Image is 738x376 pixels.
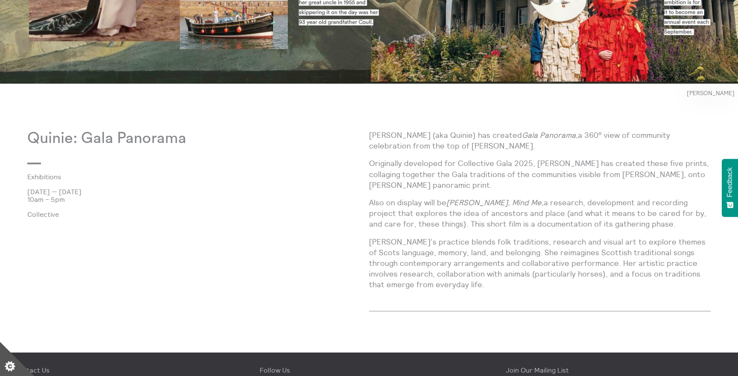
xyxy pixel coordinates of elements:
[27,188,369,195] p: [DATE] — [DATE]
[506,366,724,374] h4: Join Our Mailing List
[369,158,711,190] p: Originally developed for Collective Gala 2025, [PERSON_NAME] has created these five prints, colla...
[369,236,711,290] p: [PERSON_NAME]’s practice blends folk traditions, research and visual art to explore themes of Sco...
[369,197,711,230] p: Also on display will be a research, development and recording project that explores the idea of a...
[726,167,734,197] span: Feedback
[27,130,369,147] p: Quinie: Gala Panorama
[260,366,478,374] h4: Follow Us
[27,195,369,203] p: 10am – 5pm
[27,210,369,218] p: Collective
[27,173,355,181] a: Exhibitions
[369,130,711,151] p: [PERSON_NAME] (aka Quinie) has created a 360° view of community celebration from the top of [PERS...
[446,198,544,207] em: [PERSON_NAME], Mind Me,
[722,159,738,217] button: Feedback - Show survey
[14,366,232,374] h4: Contact Us
[522,130,578,140] em: Gala Panorama,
